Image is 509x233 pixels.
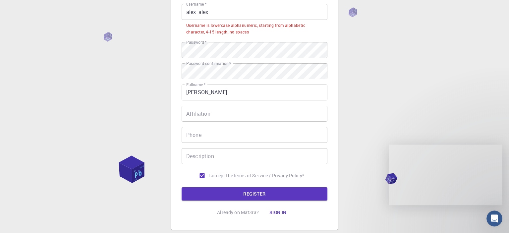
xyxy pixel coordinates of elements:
p: Terms of Service / Privacy Policy * [233,172,304,179]
div: Username is lowercase alphanumeric, starting from alphabetic character, 4-15 length, no spaces [186,22,323,35]
label: Fullname [186,82,205,87]
p: Already on Mat3ra? [217,209,259,216]
span: I accept the [208,172,233,179]
label: Password [186,39,206,45]
button: Sign in [264,206,292,219]
button: REGISTER [182,187,327,201]
label: Password confirmation [186,61,231,66]
a: Terms of Service / Privacy Policy* [233,172,304,179]
label: username [186,1,206,7]
iframe: Intercom live chat message [389,145,502,205]
iframe: Intercom live chat [486,210,502,226]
